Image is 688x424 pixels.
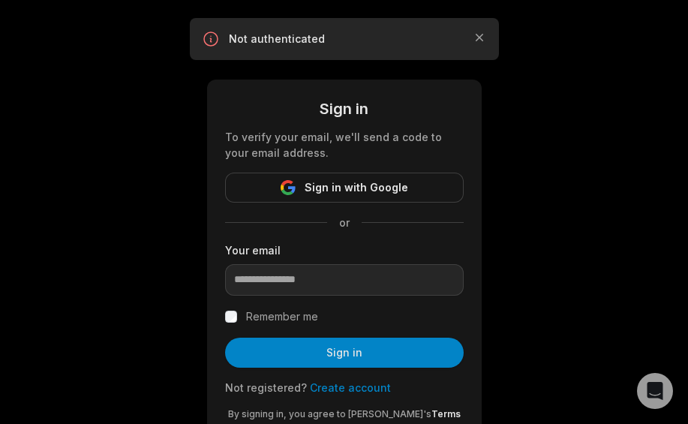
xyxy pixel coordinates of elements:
p: Not authenticated [229,32,460,47]
label: Your email [225,242,464,258]
span: or [327,215,362,230]
button: Sign in with Google [225,173,464,203]
span: Sign in with Google [305,179,408,197]
div: Sign in [225,98,464,120]
a: Create account [310,381,391,394]
div: To verify your email, we'll send a code to your email address. [225,129,464,161]
span: By signing in, you agree to [PERSON_NAME]'s [228,408,431,419]
div: Open Intercom Messenger [637,373,673,409]
span: Not registered? [225,381,307,394]
button: Sign in [225,338,464,368]
label: Remember me [246,308,318,326]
